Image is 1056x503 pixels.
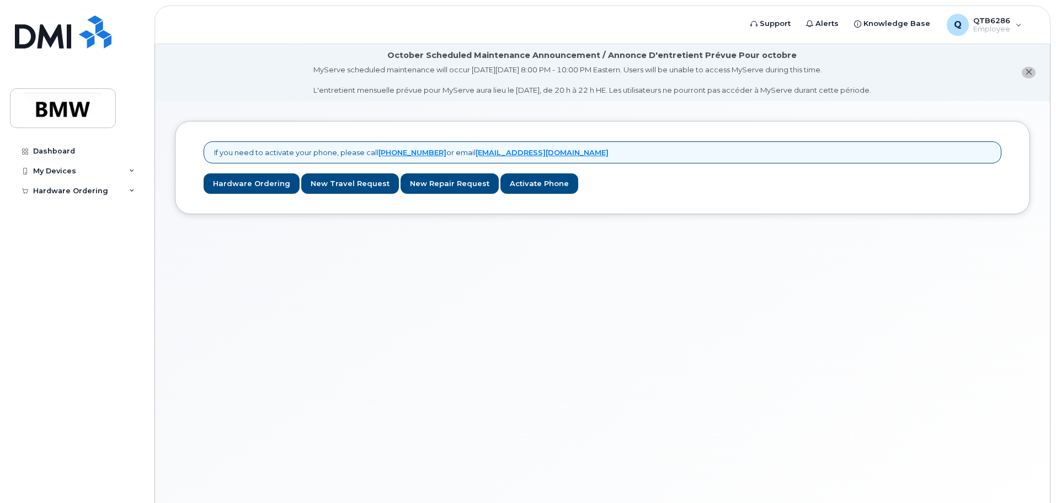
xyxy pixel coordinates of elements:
[313,65,871,96] div: MyServe scheduled maintenance will occur [DATE][DATE] 8:00 PM - 10:00 PM Eastern. Users will be u...
[500,173,578,194] a: Activate Phone
[387,50,797,61] div: October Scheduled Maintenance Announcement / Annonce D'entretient Prévue Pour octobre
[378,148,446,157] a: [PHONE_NUMBER]
[476,148,609,157] a: [EMAIL_ADDRESS][DOMAIN_NAME]
[214,147,609,158] p: If you need to activate your phone, please call or email
[1008,455,1048,495] iframe: Messenger Launcher
[204,173,300,194] a: Hardware Ordering
[401,173,499,194] a: New Repair Request
[301,173,399,194] a: New Travel Request
[1022,67,1036,78] button: close notification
